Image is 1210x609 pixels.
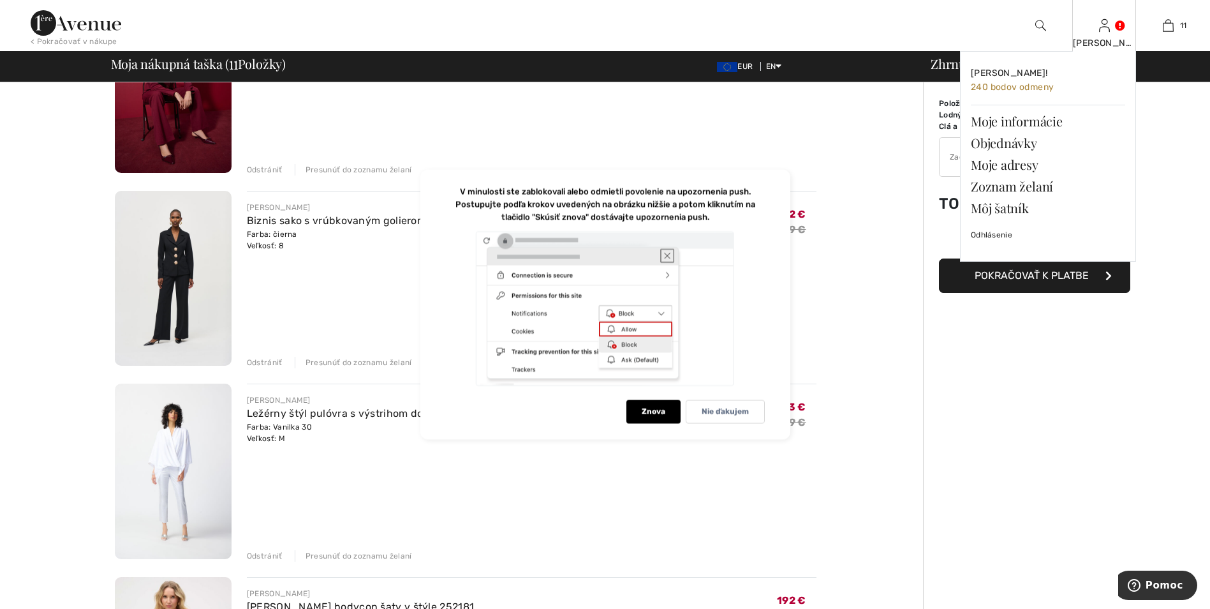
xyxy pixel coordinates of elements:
div: [PERSON_NAME] [1073,36,1135,50]
font: EN [766,62,776,71]
a: Moje informácie [971,110,1125,132]
div: < Pokračovať v nákupe [31,36,117,47]
a: [PERSON_NAME]! 240 bodov odmeny [971,62,1125,100]
div: Odstrániť [247,164,283,176]
s: 189 € [776,416,806,428]
td: Totálny [939,182,1029,225]
p: V minulosti ste zablokovali alebo odmietli povolenie na upozornenia push. Postupujte podľa krokov... [455,187,755,222]
iframe: PayPal [939,225,1130,254]
button: Pokračovať k platbe [939,259,1130,293]
span: EUR [717,62,758,71]
div: Odstrániť [247,357,283,368]
span: 11 [229,54,238,71]
font: Znova [642,407,665,417]
td: Lodný [939,109,1029,121]
a: Zoznam želaní [971,176,1125,197]
span: 192 € [777,594,806,606]
div: [PERSON_NAME] [247,395,469,406]
td: ) [939,98,1029,109]
a: Môj šatník [971,197,1125,219]
a: Odhlásenie [971,219,1125,251]
span: 240 bodov odmeny [971,82,1054,93]
a: Biznis sako s vrúbkovaným golierom Style 243160 [247,214,494,227]
iframe: Opens a widget where you can find more information [1118,571,1197,603]
div: [PERSON_NAME] [247,202,494,213]
a: Ležérny štýl pulóvra s výstrihom do V 241218 [247,407,469,419]
img: Vyhľadávanie na webovej stránke [1035,18,1046,33]
a: Moje adresy [971,154,1125,176]
div: [PERSON_NAME] [247,588,474,599]
img: Euro [717,62,737,72]
span: 123 € [776,401,806,413]
td: Clá a dane [939,121,1029,132]
p: Nie ďakujem [702,407,749,417]
font: Položiek ( [939,99,984,108]
div: Presunúť do zoznamu želaní [295,357,412,368]
span: 192 € [777,208,806,220]
div: Presunúť do zoznamu želaní [295,164,412,176]
input: Promo code [940,138,1090,176]
font: Moja nákupná taška ( [111,55,230,72]
font: Farba: Vanilka 30 Veľkosť: M [247,423,312,443]
span: [PERSON_NAME]! [971,68,1048,79]
img: Moja taška [1163,18,1174,33]
s: 349 € [774,223,806,236]
div: Odstrániť [247,550,283,562]
div: Presunúť do zoznamu želaní [295,550,412,562]
img: Moje informácie [1099,18,1110,33]
span: 11 [1180,20,1187,31]
font: Farba: čierna Veľkosť: 8 [247,230,297,250]
div: Zhrnutie objednávky [915,57,1202,70]
img: 1ère Avenue [31,10,121,36]
img: Ležérny štýl pulóvra s výstrihom do V 241218 [115,384,232,559]
a: Objednávky [971,132,1125,154]
a: 11 [1137,18,1199,33]
a: Sign In [1099,19,1110,31]
img: Biznis sako s vrúbkovaným golierom Style 243160 [115,191,232,366]
font: Položky) [238,55,286,72]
